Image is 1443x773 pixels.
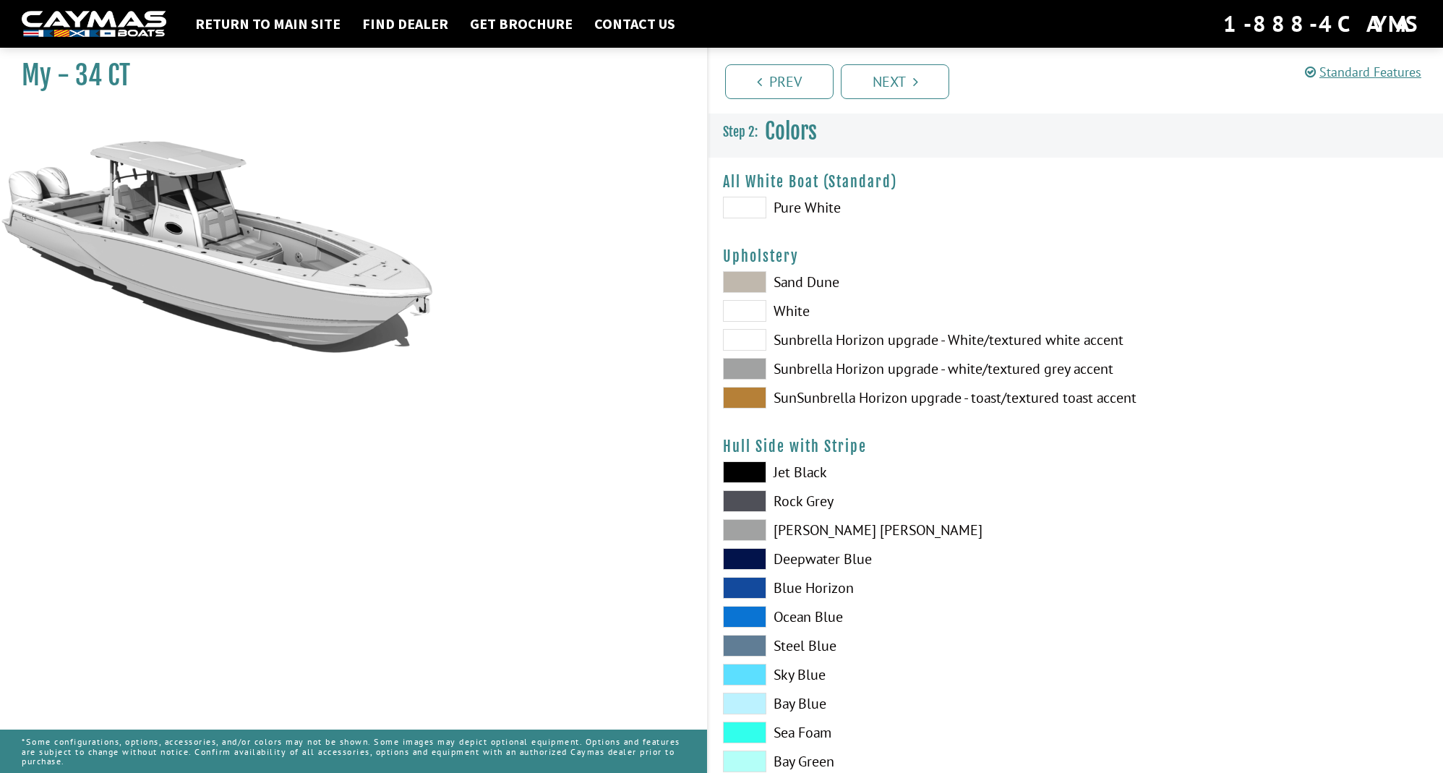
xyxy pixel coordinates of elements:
[723,197,1061,218] label: Pure White
[708,105,1443,158] h3: Colors
[723,437,1429,456] h4: Hull Side with Stripe
[355,14,455,33] a: Find Dealer
[22,59,671,92] h1: My - 34 CT
[723,271,1061,293] label: Sand Dune
[723,358,1061,380] label: Sunbrella Horizon upgrade - white/textured grey accent
[587,14,682,33] a: Contact Us
[723,722,1061,743] label: Sea Foam
[22,730,685,773] p: *Some configurations, options, accessories, and/or colors may not be shown. Some images may depic...
[723,606,1061,628] label: Ocean Blue
[725,64,834,99] a: Prev
[723,490,1061,512] label: Rock Grey
[723,300,1061,322] label: White
[723,247,1429,265] h4: Upholstery
[723,387,1061,409] label: SunSunbrella Horizon upgrade - toast/textured toast accent
[723,329,1061,351] label: Sunbrella Horizon upgrade - White/textured white accent
[723,577,1061,599] label: Blue Horizon
[723,173,1429,191] h4: All White Boat (Standard)
[1223,8,1421,40] div: 1-888-4CAYMAS
[723,635,1061,657] label: Steel Blue
[22,11,166,38] img: white-logo-c9c8dbefe5ff5ceceb0f0178aa75bf4bb51f6bca0971e226c86eb53dfe498488.png
[723,693,1061,714] label: Bay Blue
[721,62,1443,99] ul: Pagination
[723,548,1061,570] label: Deepwater Blue
[463,14,580,33] a: Get Brochure
[841,64,949,99] a: Next
[1305,64,1421,80] a: Standard Features
[188,14,348,33] a: Return to main site
[723,751,1061,772] label: Bay Green
[723,519,1061,541] label: [PERSON_NAME] [PERSON_NAME]
[723,664,1061,686] label: Sky Blue
[723,461,1061,483] label: Jet Black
